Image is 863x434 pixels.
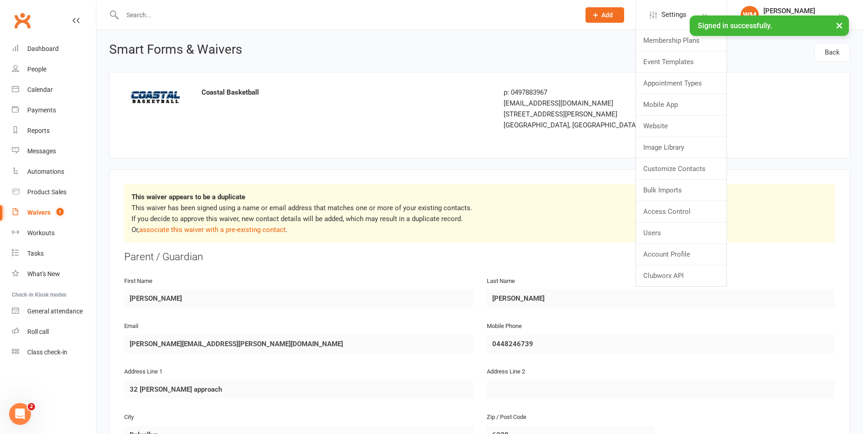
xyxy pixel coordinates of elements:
a: Workouts [12,223,96,243]
div: Roll call [27,328,49,335]
strong: Coastal Basketball [202,88,259,96]
label: Mobile Phone [487,322,522,331]
label: Zip / Post Code [487,413,526,422]
a: Roll call [12,322,96,342]
a: Payments [12,100,96,121]
a: What's New [12,264,96,284]
div: Waivers [27,209,50,216]
a: Clubworx [11,9,34,32]
a: People [12,59,96,80]
div: What's New [27,270,60,278]
div: Tasks [27,250,44,257]
div: [EMAIL_ADDRESS][DOMAIN_NAME] [504,98,732,109]
label: Last Name [487,277,515,286]
div: Payments [27,106,56,114]
a: Mobile App [636,94,727,115]
div: Coastal Basketball [763,15,816,23]
span: Add [601,11,613,19]
span: 1 [56,208,64,216]
a: Appointment Types [636,73,727,94]
label: Address Line 1 [124,367,162,377]
a: Website [636,116,727,136]
a: Automations [12,161,96,182]
a: Customize Contacts [636,158,727,179]
a: Messages [12,141,96,161]
a: Dashboard [12,39,96,59]
span: Settings [661,5,686,25]
a: Class kiosk mode [12,342,96,363]
a: Waivers 1 [12,202,96,223]
a: Membership Plans [636,30,727,51]
span: Signed in successfully. [698,21,772,30]
label: Email [124,322,138,331]
div: [GEOGRAPHIC_DATA], [GEOGRAPHIC_DATA], 6230, [GEOGRAPHIC_DATA] [504,120,732,131]
div: Workouts [27,229,55,237]
div: Messages [27,147,56,155]
a: Access Control [636,201,727,222]
strong: This waiver appears to be a duplicate [131,193,245,201]
label: First Name [124,277,152,286]
div: WM [741,6,759,24]
h1: Smart Forms & Waivers [109,43,242,59]
a: Account Profile [636,244,727,265]
img: 74a5bf6d-d032-4320-b41c-aafd28c8ae70.png [124,87,188,107]
div: Parent / Guardian [124,250,835,264]
div: [STREET_ADDRESS][PERSON_NAME] [504,109,732,120]
div: People [27,66,46,73]
div: Automations [27,168,64,175]
button: × [831,15,848,35]
a: associate this waiver with a pre-existing contact [139,226,286,234]
iframe: Intercom live chat [9,403,31,425]
a: Bulk Imports [636,180,727,201]
p: This waiver has been signed using a name or email address that matches one or more of your existi... [131,202,828,235]
a: Image Library [636,137,727,158]
div: [PERSON_NAME] [763,7,816,15]
div: p: 0497883967 [504,87,732,98]
div: Product Sales [27,188,66,196]
input: Search... [120,9,574,21]
a: Product Sales [12,182,96,202]
a: Event Templates [636,51,727,72]
div: General attendance [27,308,83,315]
div: Class check-in [27,348,67,356]
label: Address Line 2 [487,367,525,377]
label: City [124,413,134,422]
span: 2 [28,403,35,410]
a: Users [636,222,727,243]
div: Calendar [27,86,53,93]
a: Calendar [12,80,96,100]
div: Dashboard [27,45,59,52]
div: Reports [27,127,50,134]
a: Back [814,43,850,62]
a: Tasks [12,243,96,264]
a: General attendance kiosk mode [12,301,96,322]
button: Add [585,7,624,23]
a: Clubworx API [636,265,727,286]
a: Reports [12,121,96,141]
